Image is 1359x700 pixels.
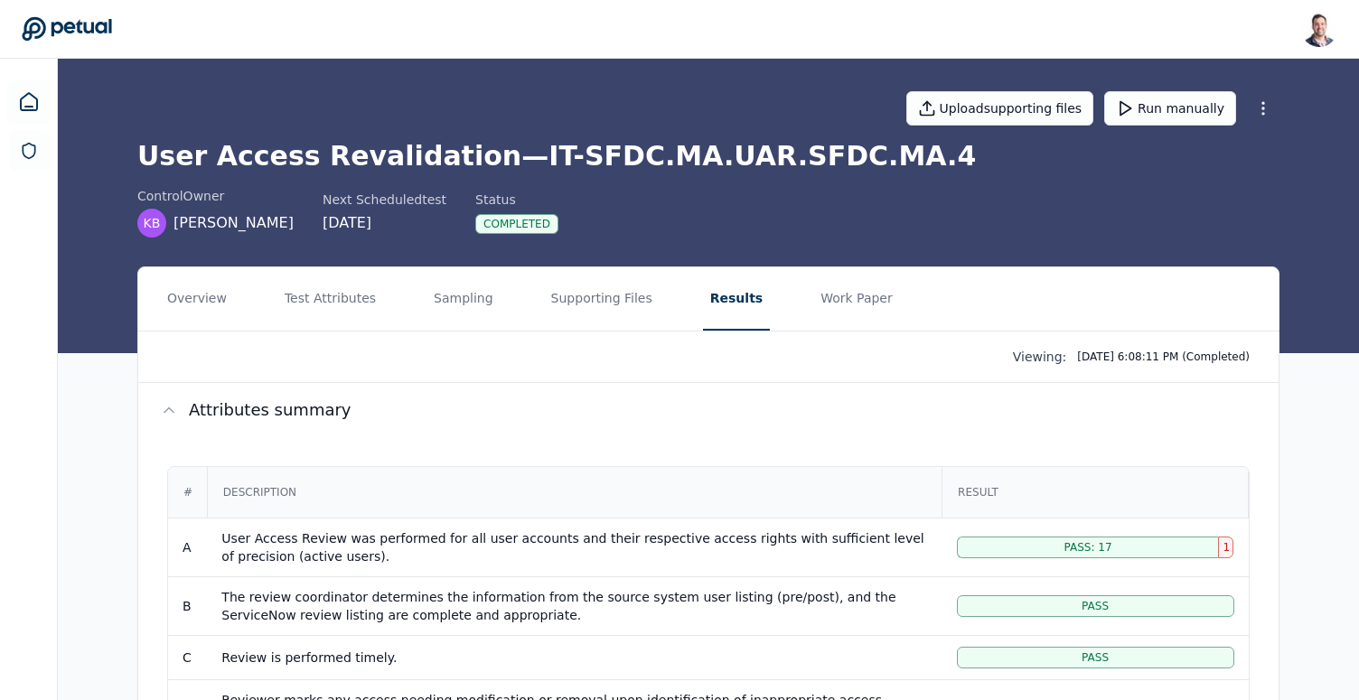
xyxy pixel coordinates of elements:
span: Pass [1082,650,1109,665]
button: Supporting Files [544,267,660,331]
p: Viewing: [1013,348,1067,366]
span: Attributes summary [189,397,351,423]
div: Review is performed timely. [221,649,927,667]
a: SOC 1 Reports [9,131,49,171]
button: Test Attributes [277,267,383,331]
button: Run manually [1104,91,1236,126]
button: [DATE] 6:08:11 PM (Completed) [1070,346,1257,368]
span: Pass [1082,599,1109,613]
div: Status [475,191,558,209]
div: Result [943,468,1247,517]
span: KB [144,214,161,232]
span: 1 [1223,540,1229,555]
button: Overview [160,267,234,331]
span: [PERSON_NAME] [173,212,294,234]
div: [DATE] [323,212,446,234]
button: Work Paper [813,267,900,331]
button: Results [703,267,770,331]
a: Go to Dashboard [22,16,112,42]
button: Attributes summary [138,383,1279,437]
div: # [169,468,207,517]
td: A [168,518,207,576]
div: Next Scheduled test [323,191,446,209]
td: B [168,576,207,635]
h1: User Access Revalidation — IT-SFDC.MA.UAR.SFDC.MA.4 [137,140,1279,173]
div: Description [209,468,941,517]
a: Dashboard [7,80,51,124]
img: Snir Kodesh [1301,11,1337,47]
td: C [168,635,207,679]
button: More Options [1247,92,1279,125]
span: Pass: 17 [1064,540,1112,555]
button: Uploadsupporting files [906,91,1094,126]
nav: Tabs [138,267,1279,331]
button: Sampling [426,267,501,331]
div: The review coordinator determines the information from the source system user listing (pre/post),... [221,588,927,624]
div: User Access Review was performed for all user accounts and their respective access rights with su... [221,529,927,565]
div: control Owner [137,187,294,205]
div: Completed [475,214,558,234]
